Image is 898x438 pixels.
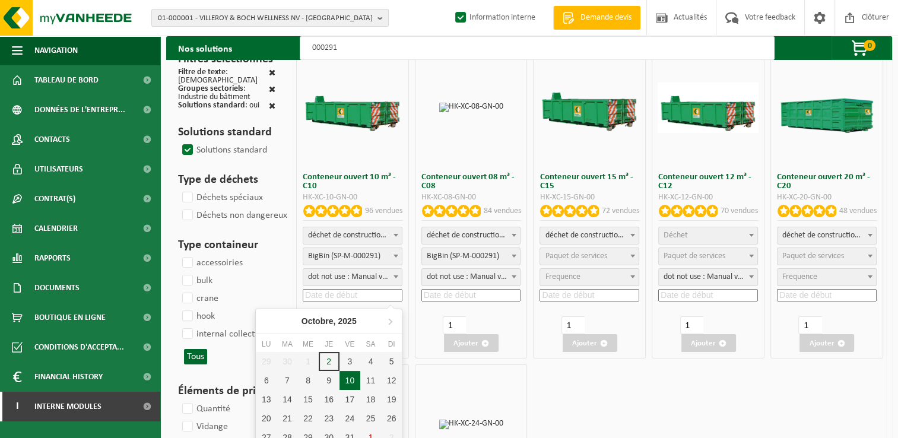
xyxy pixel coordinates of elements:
label: crane [180,290,218,307]
div: 23 [319,409,339,428]
div: : [DEMOGRAPHIC_DATA] [178,68,269,85]
div: Sa [360,338,381,350]
div: : Industrie du bâtiment [178,85,269,101]
input: Date de début [658,289,758,301]
span: Frequence [782,272,817,281]
label: internal collection [180,325,266,343]
input: Date de début [540,289,639,301]
div: 25 [360,409,381,428]
h3: Type de déchets [178,171,275,189]
span: Déchet [664,231,688,240]
span: déchet de construction et de démolition mélangé (inerte et non inerte) [303,227,402,244]
div: 6 [256,371,277,390]
div: 2 [319,352,339,371]
label: Information interne [453,9,535,27]
label: Solutions standard [180,141,267,159]
h3: Type containeur [178,236,275,254]
p: 70 vendues [721,205,758,217]
img: HK-XC-20-GN-00 [776,82,877,133]
img: HK-XC-12-GN-00 [658,82,759,133]
span: 01-000001 - VILLEROY & BOCH WELLNESS NV - [GEOGRAPHIC_DATA] [158,9,373,27]
span: dot not use : Manual voor MyVanheede [422,269,521,285]
span: BigBin (SP-M-000291) [422,248,521,265]
input: 1 [680,316,703,334]
label: Déchets spéciaux [180,189,263,207]
div: 5 [381,352,402,371]
div: Di [381,338,402,350]
span: Solutions standard [178,101,245,110]
span: déchet de construction et de démolition mélangé (inerte et non inerte) [421,227,521,245]
h3: Éléments de prix [178,382,275,400]
div: 18 [360,390,381,409]
h3: Conteneur ouvert 12 m³ - C12 [658,173,758,191]
span: Paquet de services [545,252,607,261]
span: Tableau de bord [34,65,99,95]
div: Je [319,338,339,350]
button: 0 [832,36,891,60]
div: 11 [360,371,381,390]
input: Chercher [300,36,775,60]
span: Contrat(s) [34,184,75,214]
span: I [12,392,23,421]
div: Ve [339,338,360,350]
img: HK-XC-24-GN-00 [439,420,503,429]
div: Lu [256,338,277,350]
span: Contacts [34,125,70,154]
span: Documents [34,273,80,303]
span: Rapports [34,243,71,273]
div: 17 [339,390,360,409]
span: Filtre de texte [178,68,226,77]
span: Groupes sectoriels [178,84,243,93]
div: 12 [381,371,402,390]
div: 21 [277,409,297,428]
button: Ajouter [681,334,736,352]
input: Date de début [777,289,877,301]
button: Ajouter [799,334,854,352]
p: 48 vendues [839,205,877,217]
span: Conditions d'accepta... [34,332,124,362]
span: dot not use : Manual voor MyVanheede [658,268,758,286]
input: 1 [798,316,821,334]
span: déchet de construction et de démolition mélangé (inerte et non inerte) [540,227,639,244]
button: Ajouter [444,334,499,352]
h3: Conteneur ouvert 20 m³ - C20 [777,173,877,191]
span: Interne modules [34,392,101,421]
input: 1 [561,316,585,334]
h2: Nos solutions [166,36,244,60]
span: BigBin (SP-M-000291) [303,248,402,265]
span: dot not use : Manual voor MyVanheede [421,268,521,286]
span: Paquet de services [782,252,844,261]
div: 24 [339,409,360,428]
div: Octobre, [297,312,361,331]
span: déchet de construction et de démolition mélangé (inerte et non inerte) [540,227,639,245]
span: Frequence [545,272,580,281]
span: Navigation [34,36,78,65]
p: 96 vendues [365,205,402,217]
div: HK-XC-12-GN-00 [658,193,758,202]
h3: Conteneur ouvert 10 m³ - C10 [303,173,402,191]
label: bulk [180,272,212,290]
div: 8 [297,371,318,390]
label: hook [180,307,215,325]
span: Paquet de services [664,252,725,261]
span: BigBin (SP-M-000291) [303,247,402,265]
span: Données de l'entrepr... [34,95,125,125]
span: 0 [864,40,875,51]
span: déchet de construction et de démolition mélangé (inerte et non inerte) [778,227,876,244]
a: Demande devis [553,6,640,30]
div: 15 [297,390,318,409]
span: Boutique en ligne [34,303,106,332]
button: 01-000001 - VILLEROY & BOCH WELLNESS NV - [GEOGRAPHIC_DATA] [151,9,389,27]
div: 4 [360,352,381,371]
div: Ma [277,338,297,350]
div: Me [297,338,318,350]
div: 19 [381,390,402,409]
div: : oui [178,101,259,112]
div: HK-XC-08-GN-00 [421,193,521,202]
div: 10 [339,371,360,390]
p: 72 vendues [602,205,639,217]
h3: Conteneur ouvert 08 m³ - C08 [421,173,521,191]
span: Demande devis [577,12,634,24]
label: Vidange [180,418,228,436]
